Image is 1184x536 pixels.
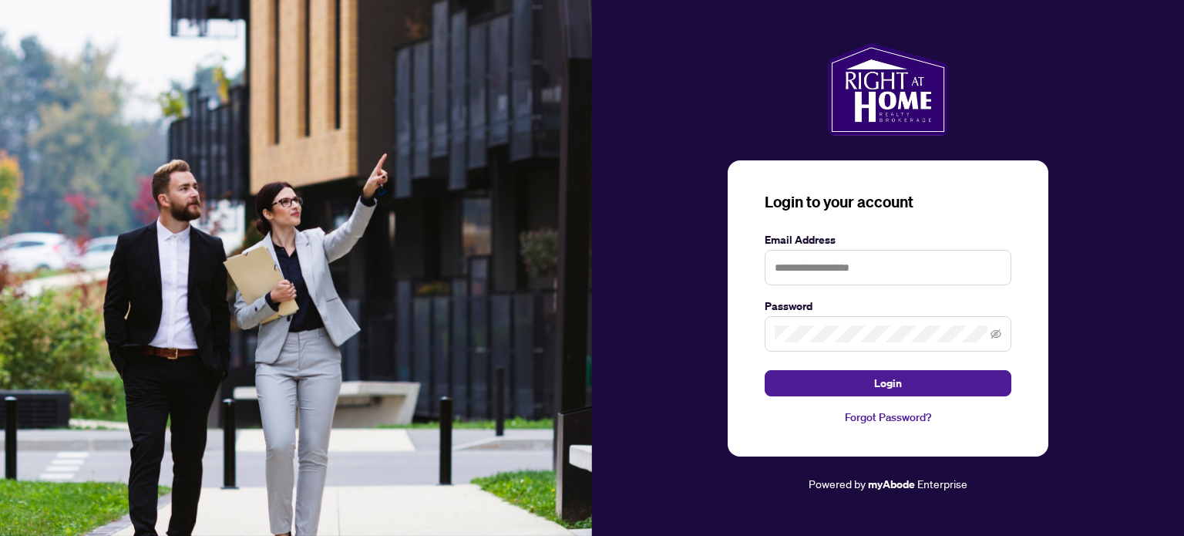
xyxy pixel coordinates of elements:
a: myAbode [868,476,915,493]
span: Powered by [809,477,866,490]
span: eye-invisible [991,329,1001,339]
label: Password [765,298,1011,315]
img: ma-logo [828,43,947,136]
a: Forgot Password? [765,409,1011,426]
span: Login [874,371,902,396]
label: Email Address [765,231,1011,248]
h3: Login to your account [765,191,1011,213]
span: Enterprise [917,477,967,490]
button: Login [765,370,1011,396]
